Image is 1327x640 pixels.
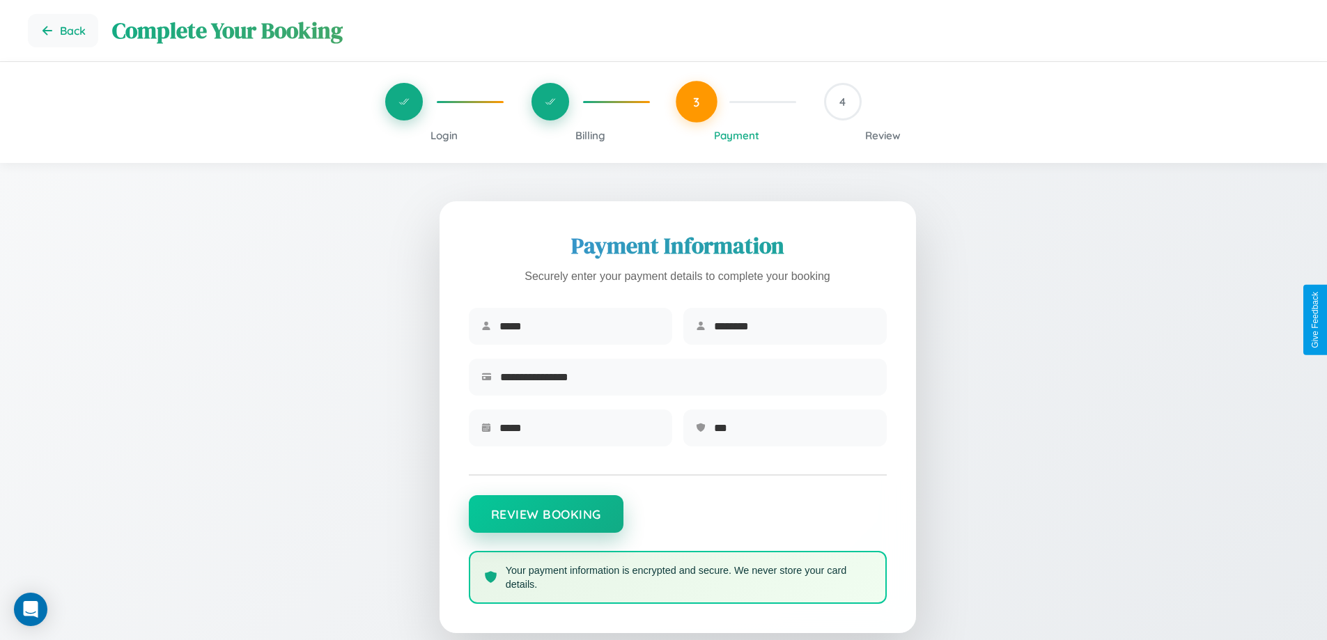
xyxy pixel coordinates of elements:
[469,231,887,261] h2: Payment Information
[839,95,846,109] span: 4
[865,129,901,142] span: Review
[693,94,700,109] span: 3
[14,593,47,626] div: Open Intercom Messenger
[469,495,623,533] button: Review Booking
[469,267,887,287] p: Securely enter your payment details to complete your booking
[1310,292,1320,348] div: Give Feedback
[430,129,458,142] span: Login
[506,563,871,591] p: Your payment information is encrypted and secure. We never store your card details.
[575,129,605,142] span: Billing
[28,14,98,47] button: Go back
[112,15,1299,46] h1: Complete Your Booking
[714,129,759,142] span: Payment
